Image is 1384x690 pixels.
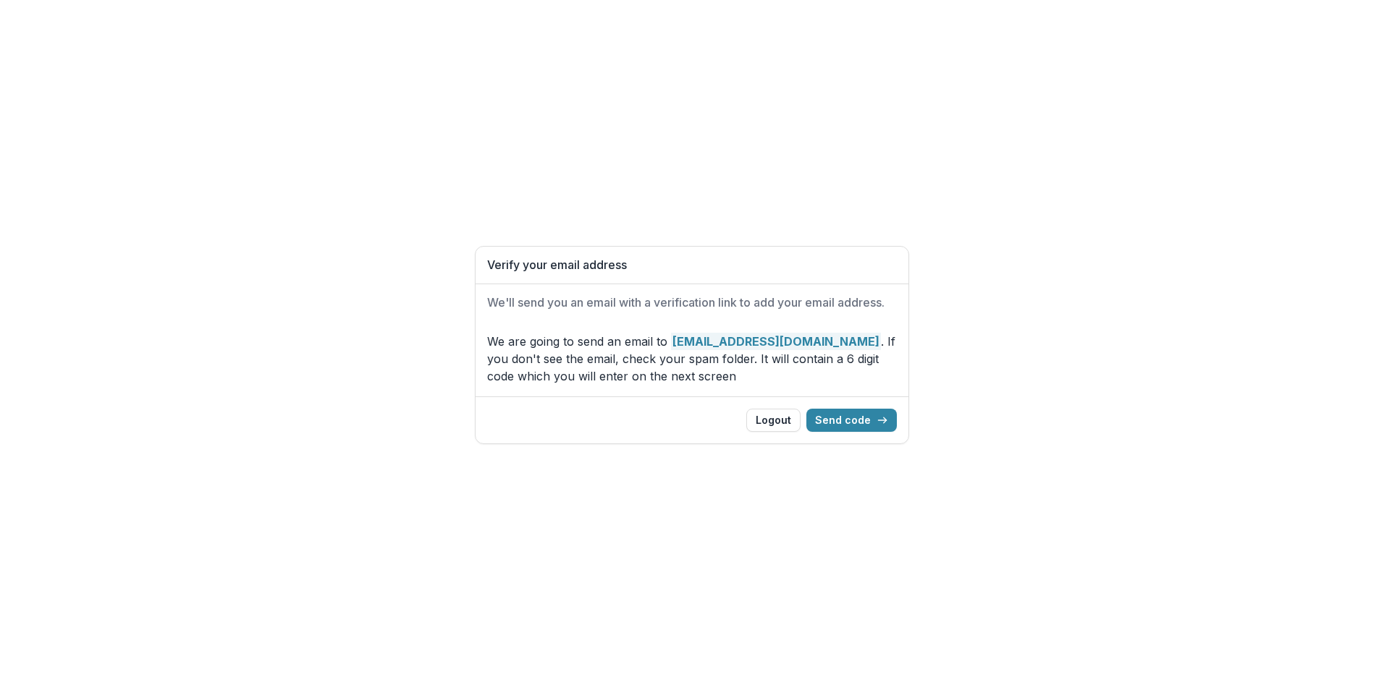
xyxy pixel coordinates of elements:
[746,409,801,432] button: Logout
[487,296,897,310] h2: We'll send you an email with a verification link to add your email address.
[671,333,881,350] strong: [EMAIL_ADDRESS][DOMAIN_NAME]
[487,258,897,272] h1: Verify your email address
[487,333,897,385] p: We are going to send an email to . If you don't see the email, check your spam folder. It will co...
[806,409,897,432] button: Send code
